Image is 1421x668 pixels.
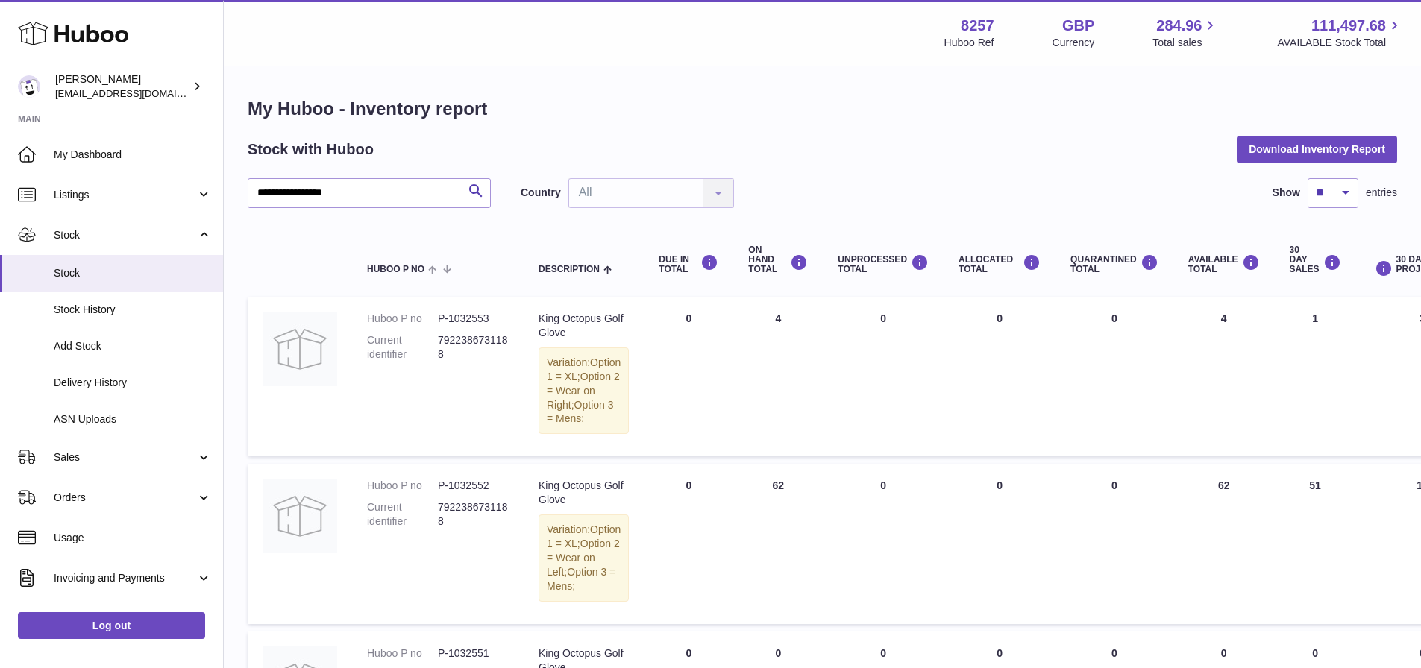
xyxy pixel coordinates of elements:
[54,450,196,464] span: Sales
[547,538,620,578] span: Option 2 = Wear on Left;
[823,464,944,623] td: 0
[54,303,212,317] span: Stock History
[263,479,337,553] img: product image
[644,464,733,623] td: 0
[1188,254,1260,274] div: AVAILABLE Total
[1275,464,1356,623] td: 51
[18,75,40,98] img: internalAdmin-8257@internal.huboo.com
[547,566,615,592] span: Option 3 = Mens;
[367,265,424,274] span: Huboo P no
[367,479,438,493] dt: Huboo P no
[521,186,561,200] label: Country
[823,297,944,456] td: 0
[1111,479,1117,491] span: 0
[438,312,509,326] dd: P-1032553
[367,333,438,362] dt: Current identifier
[959,254,1041,274] div: ALLOCATED Total
[1156,16,1202,36] span: 284.96
[1152,16,1219,50] a: 284.96 Total sales
[367,500,438,529] dt: Current identifier
[54,228,196,242] span: Stock
[539,347,629,434] div: Variation:
[248,97,1397,121] h1: My Huboo - Inventory report
[644,297,733,456] td: 0
[54,266,212,280] span: Stock
[547,356,621,382] span: Option 1 = XL;
[961,16,994,36] strong: 8257
[54,339,212,353] span: Add Stock
[1152,36,1219,50] span: Total sales
[1311,16,1386,36] span: 111,497.68
[54,148,212,162] span: My Dashboard
[1111,312,1117,324] span: 0
[1053,36,1095,50] div: Currency
[438,500,509,529] dd: 7922386731188
[438,333,509,362] dd: 7922386731188
[539,312,629,340] div: King Octopus Golf Glove
[547,371,620,411] span: Option 2 = Wear on Right;
[54,571,196,585] span: Invoicing and Payments
[54,531,212,545] span: Usage
[54,491,196,505] span: Orders
[944,36,994,50] div: Huboo Ref
[1290,245,1341,275] div: 30 DAY SALES
[248,139,374,160] h2: Stock with Huboo
[1277,36,1403,50] span: AVAILABLE Stock Total
[1173,297,1275,456] td: 4
[55,72,189,101] div: [PERSON_NAME]
[539,479,629,507] div: King Octopus Golf Glove
[1273,186,1300,200] label: Show
[18,612,205,639] a: Log out
[733,464,823,623] td: 62
[367,646,438,661] dt: Huboo P no
[748,245,808,275] div: ON HAND Total
[659,254,718,274] div: DUE IN TOTAL
[539,514,629,601] div: Variation:
[55,87,219,99] span: [EMAIL_ADDRESS][DOMAIN_NAME]
[54,412,212,426] span: ASN Uploads
[263,312,337,386] img: product image
[438,479,509,493] dd: P-1032552
[838,254,929,274] div: UNPROCESSED Total
[944,297,1055,456] td: 0
[1070,254,1158,274] div: QUARANTINED Total
[1277,16,1403,50] a: 111,497.68 AVAILABLE Stock Total
[1062,16,1094,36] strong: GBP
[547,399,614,425] span: Option 3 = Mens;
[944,464,1055,623] td: 0
[1366,186,1397,200] span: entries
[1237,136,1397,163] button: Download Inventory Report
[54,188,196,202] span: Listings
[1173,464,1275,623] td: 62
[1111,647,1117,659] span: 0
[539,265,600,274] span: Description
[733,297,823,456] td: 4
[367,312,438,326] dt: Huboo P no
[438,646,509,661] dd: P-1032551
[54,376,212,390] span: Delivery History
[1275,297,1356,456] td: 1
